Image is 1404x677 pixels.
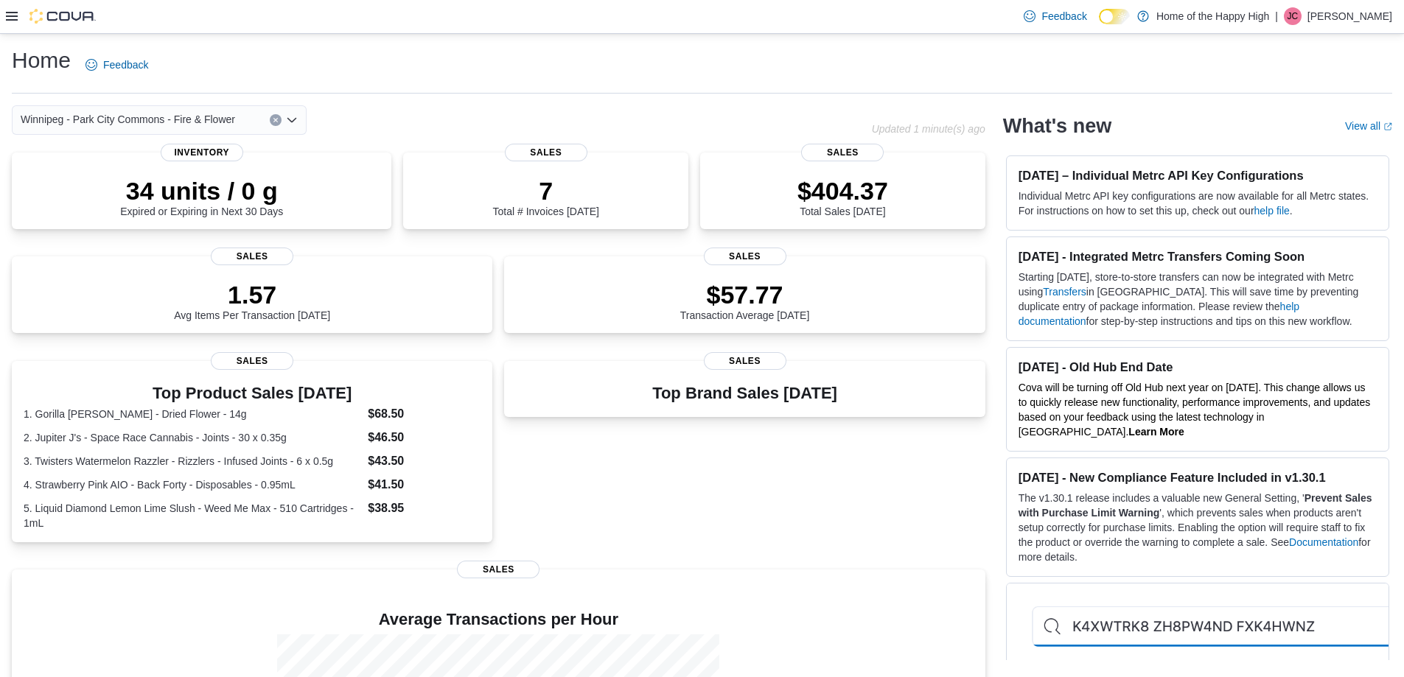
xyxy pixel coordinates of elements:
a: View allExternal link [1345,120,1392,132]
dt: 1. Gorilla [PERSON_NAME] - Dried Flower - 14g [24,407,362,421]
svg: External link [1383,122,1392,131]
h2: What's new [1003,114,1111,138]
div: Transaction Average [DATE] [680,280,810,321]
h3: [DATE] - New Compliance Feature Included in v1.30.1 [1019,470,1377,485]
button: Open list of options [286,114,298,126]
h3: [DATE] - Old Hub End Date [1019,359,1377,374]
span: Sales [457,561,539,578]
a: help file [1254,205,1290,217]
button: Clear input [270,114,282,126]
span: Sales [211,352,293,370]
p: Home of the Happy High [1156,7,1269,25]
a: Feedback [80,50,154,80]
h3: Top Product Sales [DATE] [24,385,481,402]
h3: [DATE] - Integrated Metrc Transfers Coming Soon [1019,249,1377,264]
span: Sales [704,248,786,265]
a: help documentation [1019,301,1299,327]
dt: 3. Twisters Watermelon Razzler - Rizzlers - Infused Joints - 6 x 0.5g [24,454,362,469]
span: Inventory [161,144,243,161]
span: Sales [704,352,786,370]
p: 7 [493,176,599,206]
p: $57.77 [680,280,810,309]
dd: $68.50 [368,405,481,423]
img: Cova [29,9,96,24]
h1: Home [12,46,71,75]
div: Total # Invoices [DATE] [493,176,599,217]
h3: Top Brand Sales [DATE] [652,385,837,402]
div: Avg Items Per Transaction [DATE] [174,280,330,321]
a: Transfers [1043,286,1086,298]
p: Updated 1 minute(s) ago [872,123,985,135]
p: 1.57 [174,280,330,309]
p: Starting [DATE], store-to-store transfers can now be integrated with Metrc using in [GEOGRAPHIC_D... [1019,270,1377,329]
span: Sales [505,144,587,161]
div: Expired or Expiring in Next 30 Days [120,176,283,217]
strong: Prevent Sales with Purchase Limit Warning [1019,492,1372,519]
p: Individual Metrc API key configurations are now available for all Metrc states. For instructions ... [1019,189,1377,218]
dd: $43.50 [368,452,481,470]
h4: Average Transactions per Hour [24,611,974,628]
dd: $38.95 [368,499,481,517]
p: The v1.30.1 release includes a valuable new General Setting, ' ', which prevents sales when produ... [1019,491,1377,564]
span: Sales [211,248,293,265]
dd: $46.50 [368,429,481,446]
dt: 4. Strawberry Pink AIO - Back Forty - Disposables - 0.95mL [24,477,362,492]
dd: $41.50 [368,476,481,494]
span: Feedback [1041,9,1086,24]
dt: 5. Liquid Diamond Lemon Lime Slush - Weed Me Max - 510 Cartridges - 1mL [24,501,362,530]
span: JC [1288,7,1299,25]
span: Feedback [103,57,148,72]
h3: [DATE] – Individual Metrc API Key Configurations [1019,168,1377,183]
p: | [1275,7,1278,25]
span: Winnipeg - Park City Commons - Fire & Flower [21,111,235,128]
span: Cova will be turning off Old Hub next year on [DATE]. This change allows us to quickly release ne... [1019,382,1371,438]
a: Documentation [1289,536,1358,548]
div: Jeremy Colli [1284,7,1302,25]
p: $404.37 [797,176,888,206]
dt: 2. Jupiter J's - Space Race Cannabis - Joints - 30 x 0.35g [24,430,362,445]
span: Sales [801,144,884,161]
a: Feedback [1018,1,1092,31]
p: [PERSON_NAME] [1307,7,1392,25]
input: Dark Mode [1099,9,1130,24]
div: Total Sales [DATE] [797,176,888,217]
p: 34 units / 0 g [120,176,283,206]
a: Learn More [1128,426,1184,438]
